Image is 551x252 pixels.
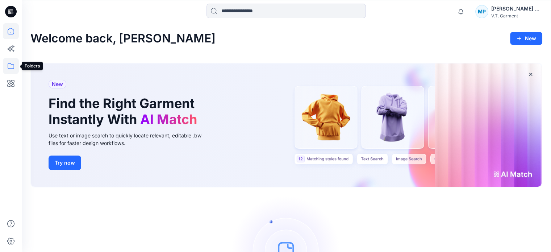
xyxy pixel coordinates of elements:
[49,156,81,170] button: Try now
[491,13,542,18] div: V.T. Garment
[491,4,542,13] div: [PERSON_NAME] Pattern 16
[49,96,201,127] h1: Find the Right Garment Instantly With
[140,111,197,127] span: AI Match
[49,132,212,147] div: Use text or image search to quickly locate relevant, editable .bw files for faster design workflows.
[52,80,63,88] span: New
[30,32,216,45] h2: Welcome back, [PERSON_NAME]
[510,32,542,45] button: New
[475,5,488,18] div: MP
